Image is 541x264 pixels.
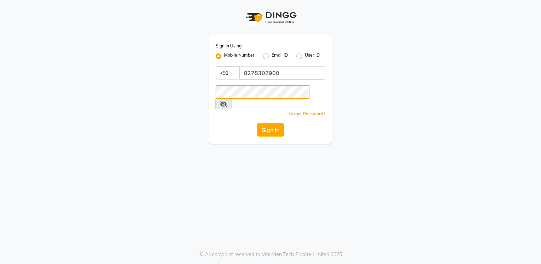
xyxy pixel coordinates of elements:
[272,52,288,61] label: Email ID
[216,43,243,49] label: Sign In Using:
[305,52,320,61] label: User ID
[239,66,325,80] input: Username
[289,111,325,116] a: Forgot Password?
[224,52,255,61] label: Mobile Number
[216,85,309,99] input: Username
[242,7,299,28] img: logo1.svg
[257,123,284,137] button: Sign In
